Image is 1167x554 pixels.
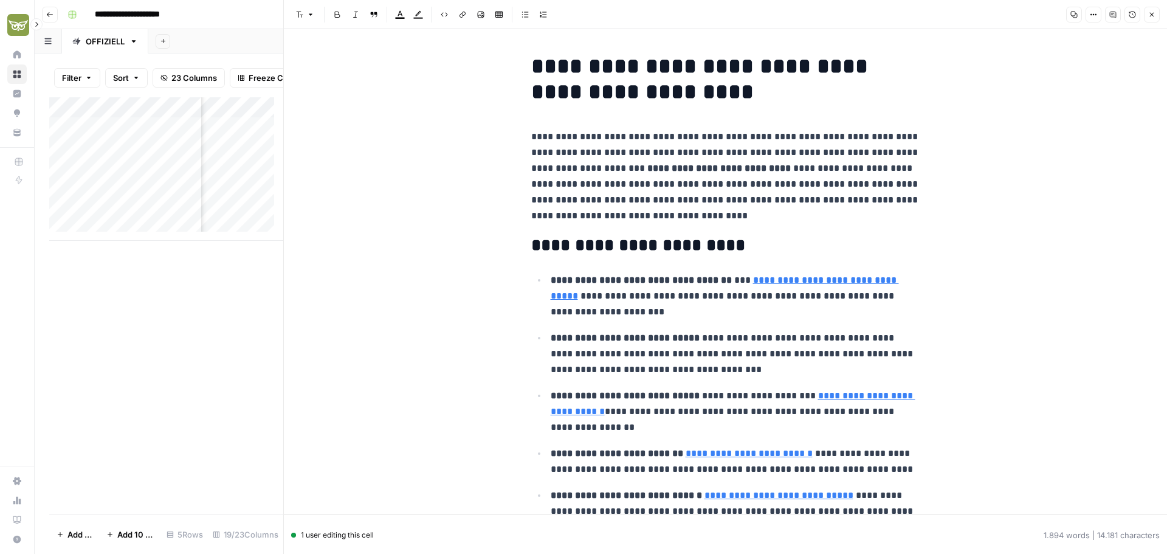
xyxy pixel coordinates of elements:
[49,525,99,544] button: Add Row
[62,72,81,84] span: Filter
[7,530,27,549] button: Help + Support
[105,68,148,88] button: Sort
[7,103,27,123] a: Opportunities
[99,525,162,544] button: Add 10 Rows
[208,525,283,544] div: 19/23 Columns
[171,72,217,84] span: 23 Columns
[113,72,129,84] span: Sort
[7,10,27,40] button: Workspace: Evergreen Media
[7,14,29,36] img: Evergreen Media Logo
[230,68,319,88] button: Freeze Columns
[153,68,225,88] button: 23 Columns
[67,528,92,541] span: Add Row
[54,68,100,88] button: Filter
[7,471,27,491] a: Settings
[7,491,27,510] a: Usage
[7,64,27,84] a: Browse
[7,45,27,64] a: Home
[291,530,374,541] div: 1 user editing this cell
[7,510,27,530] a: Learning Hub
[117,528,154,541] span: Add 10 Rows
[7,123,27,142] a: Your Data
[7,84,27,103] a: Insights
[162,525,208,544] div: 5 Rows
[86,35,125,47] div: OFFIZIELL
[1044,529,1160,541] div: 1.894 words | 14.181 characters
[249,72,311,84] span: Freeze Columns
[62,29,148,54] a: OFFIZIELL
